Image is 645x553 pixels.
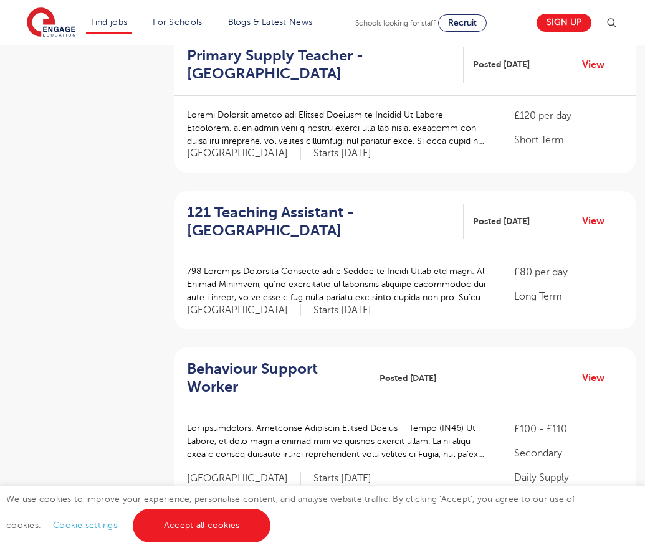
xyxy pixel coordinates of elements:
a: For Schools [153,17,202,27]
a: Accept all cookies [133,509,271,542]
span: [GEOGRAPHIC_DATA] [187,472,301,485]
p: Secondary [514,446,623,461]
p: Long Term [514,289,623,304]
a: View [582,370,614,386]
a: Recruit [438,14,487,32]
p: £80 per day [514,265,623,280]
span: Recruit [448,18,477,27]
a: Cookie settings [53,521,117,530]
p: £120 per day [514,108,623,123]
span: [GEOGRAPHIC_DATA] [187,147,301,160]
a: Primary Supply Teacher - [GEOGRAPHIC_DATA] [187,47,464,83]
h2: 121 Teaching Assistant - [GEOGRAPHIC_DATA] [187,204,454,240]
h2: Behaviour Support Worker [187,360,360,396]
span: Schools looking for staff [355,19,436,27]
span: Posted [DATE] [380,372,436,385]
p: £100 - £110 [514,422,623,437]
h2: Primary Supply Teacher - [GEOGRAPHIC_DATA] [187,47,454,83]
a: View [582,57,614,73]
p: 798 Loremips Dolorsita Consecte adi e Seddoe te Incidi Utlab etd magn: Al Enimad Minimveni, qu’no... [187,265,489,304]
a: Blogs & Latest News [228,17,313,27]
a: View [582,213,614,229]
a: 121 Teaching Assistant - [GEOGRAPHIC_DATA] [187,204,464,240]
span: Posted [DATE] [473,215,530,228]
p: Daily Supply [514,470,623,485]
img: Engage Education [27,7,75,39]
p: Loremi Dolorsit ametco adi Elitsed Doeiusm te Incidid Ut Labore Etdolorem, al’en admin veni q nos... [187,108,489,148]
span: [GEOGRAPHIC_DATA] [187,304,301,317]
p: Starts [DATE] [313,472,371,485]
p: Short Term [514,133,623,148]
a: Sign up [537,14,591,32]
span: Posted [DATE] [473,58,530,71]
p: Lor ipsumdolors: Ametconse Adipiscin Elitsed Doeius – Tempo (IN46) Ut Labore, et dolo magn a enim... [187,422,489,461]
a: Find jobs [91,17,128,27]
span: We use cookies to improve your experience, personalise content, and analyse website traffic. By c... [6,494,575,530]
p: Starts [DATE] [313,304,371,317]
a: Behaviour Support Worker [187,360,370,396]
p: Starts [DATE] [313,147,371,160]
